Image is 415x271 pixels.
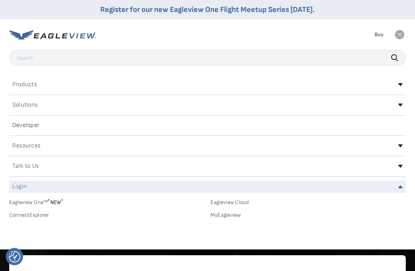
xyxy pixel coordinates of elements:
[12,184,27,190] h2: Login
[12,82,37,88] h2: Products
[9,212,204,219] a: ConnectExplorer
[9,119,406,132] a: Developer
[9,251,20,263] button: Consent Preferences
[211,212,406,219] a: MyEagleview
[375,31,383,38] a: Buy
[48,199,63,206] span: NEW
[12,163,39,169] h2: Talk to Us
[9,197,204,206] a: Eagleview One™*NEW*
[12,143,40,149] h2: Resources
[211,199,406,206] a: Eagleview Cloud
[100,5,315,14] a: Register for our new Eagleview One Flight Meetup Series [DATE].
[9,251,20,263] img: Revisit consent button
[12,102,38,108] h2: Solutions
[12,122,40,129] h2: Developer
[9,50,406,65] input: Search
